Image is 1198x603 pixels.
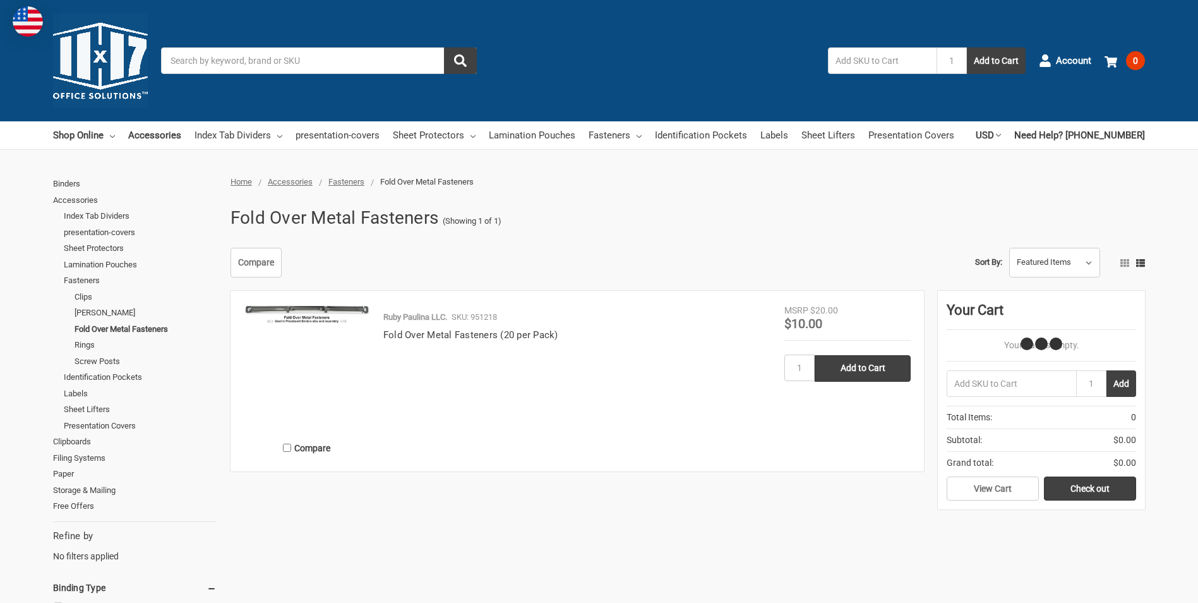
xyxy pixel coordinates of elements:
a: Accessories [268,177,313,186]
span: Total Items: [947,411,992,424]
a: Lamination Pouches [489,121,575,149]
span: $0.00 [1113,434,1136,447]
a: Sheet Protectors [393,121,476,149]
label: Compare [244,437,370,458]
button: Add to Cart [967,47,1026,74]
input: Compare [283,444,291,452]
div: No filters applied [53,529,217,563]
a: Check out [1044,477,1136,501]
a: Presentation Covers [868,121,954,149]
a: Paper [53,466,217,482]
a: Identification Pockets [655,121,747,149]
input: Add to Cart [815,355,911,382]
a: Accessories [128,121,181,149]
span: $0.00 [1113,456,1136,470]
a: Labels [64,386,217,402]
a: Home [231,177,252,186]
a: Sheet Lifters [801,121,855,149]
a: presentation-covers [64,224,217,241]
a: Fasteners [328,177,364,186]
a: Index Tab Dividers [195,121,282,149]
span: Grand total: [947,456,993,470]
a: presentation-covers [296,121,380,149]
span: (Showing 1 of 1) [443,215,501,228]
img: Fold Over Metal Fasteners (20 per Pack) [244,304,370,326]
a: Shop Online [53,121,115,149]
p: Your Cart Is Empty. [947,339,1136,352]
img: 11x17.com [53,13,148,108]
a: View Cart [947,477,1039,501]
span: 0 [1131,411,1136,424]
a: Storage & Mailing [53,482,217,499]
a: Lamination Pouches [64,257,217,273]
span: $20.00 [810,305,838,315]
a: Sheet Protectors [64,240,217,257]
a: Account [1039,44,1091,77]
a: Fold Over Metal Fasteners (20 per Pack) [383,329,558,341]
a: Fold Over Metal Fasteners (20 per Pack) [244,304,370,430]
a: Free Offers [53,498,217,515]
p: SKU: 951218 [452,311,497,324]
h5: Binding Type [53,580,217,595]
button: Add [1106,370,1136,397]
a: Clipboards [53,434,217,450]
div: MSRP [784,304,808,317]
a: Rings [75,337,217,353]
div: Your Cart [947,300,1136,330]
h1: Fold Over Metal Fasteners [231,202,438,234]
a: Fasteners [589,121,642,149]
span: Account [1056,54,1091,68]
span: $10.00 [784,316,822,331]
a: Labels [760,121,788,149]
a: [PERSON_NAME] [75,305,217,321]
span: Subtotal: [947,434,982,447]
span: 0 [1126,51,1145,70]
a: USD [976,121,1001,149]
a: Identification Pockets [64,369,217,386]
label: Sort By: [975,253,1002,272]
a: Binders [53,176,217,192]
a: Presentation Covers [64,418,217,434]
a: Need Help? [PHONE_NUMBER] [1014,121,1145,149]
input: Add SKU to Cart [828,47,937,74]
img: duty and tax information for United States [13,6,43,37]
a: Clips [75,289,217,305]
a: Accessories [53,192,217,209]
a: Compare [231,248,282,278]
a: Filing Systems [53,450,217,466]
span: Fold Over Metal Fasteners [380,177,474,186]
a: 0 [1105,44,1145,77]
input: Add SKU to Cart [947,370,1076,397]
a: Fold Over Metal Fasteners [75,321,217,338]
a: Fasteners [64,272,217,289]
a: Index Tab Dividers [64,208,217,224]
h5: Refine by [53,529,217,544]
p: Ruby Paulina LLC. [383,311,447,324]
input: Search by keyword, brand or SKU [161,47,477,74]
a: Sheet Lifters [64,401,217,418]
a: Screw Posts [75,353,217,370]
